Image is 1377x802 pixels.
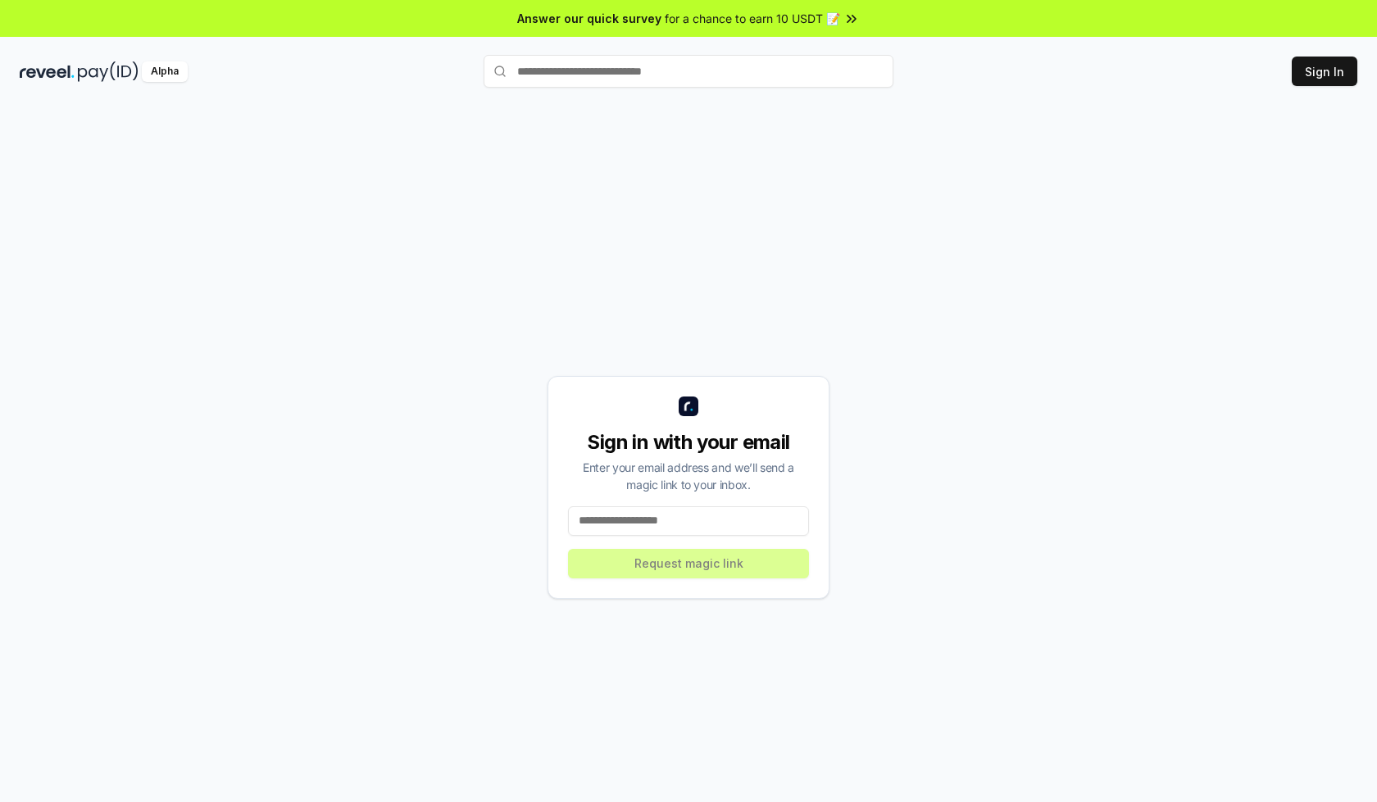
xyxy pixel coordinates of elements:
[679,396,698,416] img: logo_small
[665,10,840,27] span: for a chance to earn 10 USDT 📝
[78,61,139,82] img: pay_id
[1292,57,1357,86] button: Sign In
[142,61,188,82] div: Alpha
[568,429,809,455] div: Sign in with your email
[517,10,661,27] span: Answer our quick survey
[568,459,809,493] div: Enter your email address and we’ll send a magic link to your inbox.
[20,61,75,82] img: reveel_dark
